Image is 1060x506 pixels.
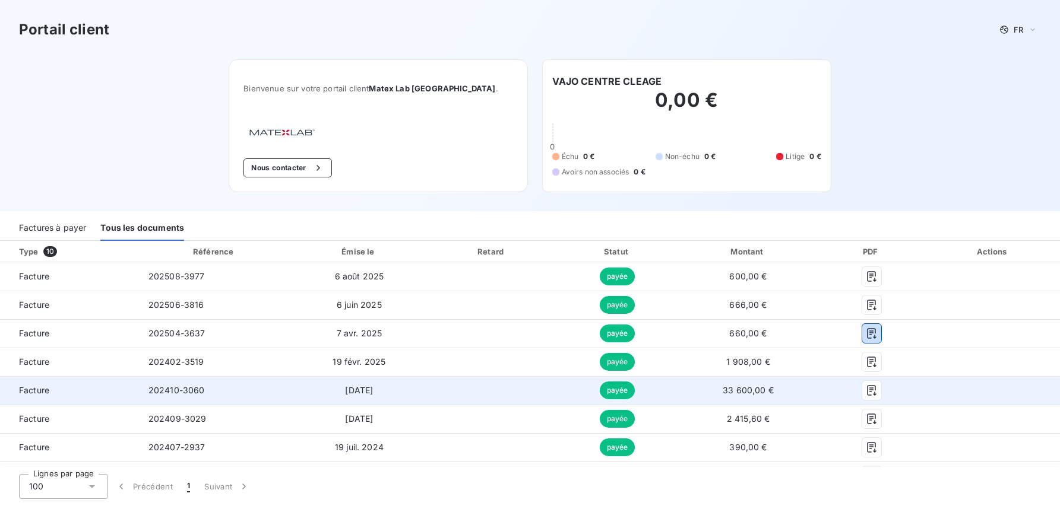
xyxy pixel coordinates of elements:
span: 0 € [583,151,594,162]
span: 1 [187,480,190,492]
button: Nous contacter [243,158,331,177]
span: 19 juil. 2024 [335,442,384,452]
span: 6 août 2025 [335,271,384,281]
div: Actions [928,246,1058,257]
h6: VAJO CENTRE CLEAGE [552,74,662,88]
span: Facture [10,384,129,396]
button: 1 [180,474,197,499]
button: Suivant [197,474,257,499]
span: payée [600,268,635,285]
span: payée [600,296,635,314]
div: Type [12,246,137,257]
span: 100 [29,480,43,492]
span: [DATE] [345,385,373,395]
span: Litige [786,151,805,162]
div: Référence [193,247,233,256]
span: 666,00 € [729,300,767,310]
span: Échu [562,151,579,162]
span: Facture [10,270,129,282]
button: Précédent [108,474,180,499]
span: payée [600,438,635,456]
div: Émise le [293,246,426,257]
div: Statut [558,246,677,257]
span: [DATE] [345,413,373,424]
span: FR [1014,25,1023,34]
span: 202402-3519 [148,357,204,367]
span: 390,00 € [729,442,767,452]
span: 1 908,00 € [726,357,770,367]
span: 202409-3029 [148,413,207,424]
span: 660,00 € [729,328,767,338]
div: Retard [431,246,553,257]
span: payée [600,353,635,371]
span: payée [600,410,635,428]
div: Factures à payer [19,216,86,241]
span: 600,00 € [729,271,767,281]
span: Bienvenue sur votre portail client . [243,84,512,93]
div: Tous les documents [100,216,184,241]
span: Non-échu [665,151,700,162]
span: Facture [10,441,129,453]
span: Facture [10,413,129,425]
span: Matex Lab [GEOGRAPHIC_DATA] [369,84,495,93]
span: 0 € [704,151,716,162]
span: 0 € [634,167,645,177]
span: 19 févr. 2025 [333,357,385,367]
span: payée [600,324,635,342]
span: payée [600,381,635,399]
span: Facture [10,299,129,311]
span: 0 € [809,151,821,162]
h3: Portail client [19,19,109,40]
span: 202508-3977 [148,271,205,281]
span: 202410-3060 [148,385,205,395]
div: PDF [819,246,923,257]
span: Facture [10,356,129,368]
span: 33 600,00 € [723,385,774,395]
div: Montant [682,246,815,257]
span: 2 415,60 € [727,413,770,424]
span: 0 [550,142,555,151]
span: Avoirs non associés [562,167,629,177]
h2: 0,00 € [552,88,821,124]
span: 10 [43,246,57,257]
span: 202504-3637 [148,328,205,338]
img: Company logo [243,124,319,139]
span: 6 juin 2025 [337,300,382,310]
span: 7 avr. 2025 [337,328,382,338]
span: 202506-3816 [148,300,204,310]
span: 202407-2937 [148,442,205,452]
span: Facture [10,327,129,339]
